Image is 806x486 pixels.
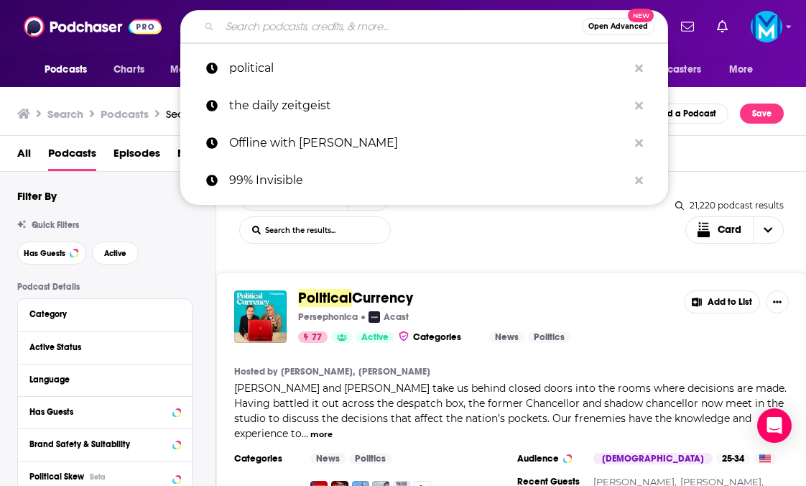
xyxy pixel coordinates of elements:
button: Has Guests [29,403,180,421]
div: 21,220 podcast results [675,200,784,211]
span: Logged in as katepacholek [751,11,782,42]
a: Offline with [PERSON_NAME] [180,124,668,162]
span: Political Skew [29,472,84,482]
img: User Profile [751,11,782,42]
button: open menu [719,56,772,83]
span: Monitoring [170,60,221,80]
img: Podchaser - Follow, Share and Rate Podcasts [24,13,162,40]
div: Category [29,309,171,319]
button: Save [740,104,784,124]
button: Active [92,242,139,265]
button: Brand Safety & Suitability [29,435,180,453]
span: Open Advanced [588,23,648,30]
button: Open AdvancedNew [582,18,654,35]
button: open menu [623,56,722,83]
h2: Filter By [17,189,57,203]
a: Podcasts [48,142,96,171]
span: [PERSON_NAME] and [PERSON_NAME] take us behind closed doors into the rooms where decisions are ma... [234,382,787,440]
button: Language [29,370,180,388]
a: [PERSON_NAME] [358,366,430,377]
button: more [310,428,333,441]
img: Political Currency [234,290,287,343]
div: [DEMOGRAPHIC_DATA] [593,453,713,464]
h3: Audience [517,453,582,464]
h4: Hosted by [234,366,277,377]
span: Currency [352,289,413,307]
a: Episodes [114,142,160,171]
div: Beta [90,472,106,482]
p: political [229,50,628,87]
p: Podcast Details [17,282,193,292]
div: Has Guests [29,407,168,417]
a: Networks [177,142,226,171]
a: political [180,50,668,87]
h3: Search [47,107,83,121]
p: Offline with Jon Favreau [229,124,628,162]
button: Has Guests [17,242,86,265]
button: Choose View [685,216,784,244]
a: Active [356,331,394,343]
p: the daily zeitgeist [229,87,628,124]
a: News [310,453,346,464]
a: [PERSON_NAME], [281,366,355,377]
div: Active Status [29,342,171,352]
span: Quick Filters [32,220,79,230]
a: News [489,331,524,343]
span: More [729,60,754,80]
button: Show profile menu [751,11,782,42]
img: verified Badge [398,330,409,342]
div: Brand Safety & Suitability [29,439,168,449]
input: Search podcasts, credits, & more... [220,15,582,38]
a: Politics [528,331,570,343]
h3: Categories [234,453,299,464]
span: Political [298,289,352,307]
p: 99% Invisible [229,162,628,199]
span: Active [361,331,389,345]
span: Has Guests [24,249,65,257]
span: New [628,9,654,22]
h3: Podcasts [101,107,149,121]
a: AcastAcast [369,311,409,323]
a: 77 [298,331,328,343]
a: Search Results:political [166,107,282,121]
span: Podcasts [45,60,87,80]
a: PoliticalCurrency [298,290,413,306]
a: Charts [104,56,153,83]
button: Add to List [684,290,760,313]
h3: Categories [413,331,478,343]
img: Acast [369,311,380,323]
a: Add a Podcast [631,104,729,124]
a: the daily zeitgeist [180,87,668,124]
button: open menu [160,56,240,83]
div: Search podcasts, credits, & more... [180,10,668,43]
a: Show notifications dropdown [675,14,700,39]
span: ... [302,427,308,440]
span: Card [718,225,741,235]
div: Search Results: [166,107,282,121]
div: Language [29,375,171,385]
a: Show notifications dropdown [711,14,733,39]
a: All [17,142,31,171]
button: Active Status [29,338,180,356]
button: Political SkewBeta [29,467,180,485]
span: 77 [312,331,322,345]
a: Politics [349,453,392,464]
p: Acast [384,311,409,323]
span: Charts [114,60,144,80]
div: Open Intercom Messenger [757,408,792,443]
button: Category [29,305,180,323]
button: open menu [34,56,106,83]
button: Show More Button [766,290,789,313]
p: Persephonica [298,311,358,323]
span: Active [104,249,126,257]
a: 99% Invisible [180,162,668,199]
div: 25-34 [716,453,750,464]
